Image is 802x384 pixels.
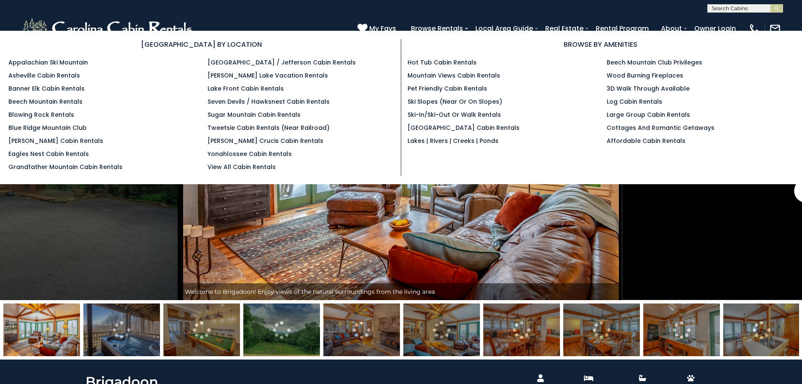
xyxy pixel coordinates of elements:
[408,124,520,132] a: [GEOGRAPHIC_DATA] Cabin Rentals
[607,71,683,80] a: Wood Burning Fireplaces
[8,124,87,132] a: Blue Ridge Mountain Club
[163,303,240,356] img: 163263625
[8,110,74,119] a: Blowing Rock Rentals
[208,124,330,132] a: Tweetsie Cabin Rentals (Near Railroad)
[690,21,740,36] a: Owner Login
[749,23,760,35] img: phone-regular-white.png
[407,21,467,36] a: Browse Rentals
[643,303,720,356] img: 163263633
[483,303,560,356] img: 163263627
[208,71,328,80] a: [PERSON_NAME] Lake Vacation Rentals
[607,124,714,132] a: Cottages and Romantic Getaways
[21,16,196,41] img: White-1-2.png
[657,21,686,36] a: About
[8,58,88,67] a: Appalachian Ski Mountain
[208,58,356,67] a: [GEOGRAPHIC_DATA] / Jefferson Cabin Rentals
[607,137,685,145] a: Affordable Cabin Rentals
[408,58,477,67] a: Hot Tub Cabin Rentals
[723,303,800,356] img: 163263655
[8,97,83,106] a: Beech Mountain Rentals
[408,71,500,80] a: Mountain Views Cabin Rentals
[8,71,80,80] a: Asheville Cabin Rentals
[408,110,501,119] a: Ski-in/Ski-Out or Walk Rentals
[403,303,480,356] img: 163263628
[8,163,123,171] a: Grandfather Mountain Cabin Rentals
[83,303,160,356] img: 163263652
[181,283,622,300] div: Welcome to Brigadoon! Enjoy views of the natural surroundings from the living area
[607,97,662,106] a: Log Cabin Rentals
[563,303,640,356] img: 163263658
[8,39,394,50] h3: [GEOGRAPHIC_DATA] BY LOCATION
[208,84,284,93] a: Lake Front Cabin Rentals
[208,163,276,171] a: View All Cabin Rentals
[607,84,690,93] a: 3D Walk Through Available
[408,84,487,93] a: Pet Friendly Cabin Rentals
[8,137,103,145] a: [PERSON_NAME] Cabin Rentals
[541,21,588,36] a: Real Estate
[208,137,323,145] a: [PERSON_NAME] Crucis Cabin Rentals
[208,110,301,119] a: Sugar Mountain Cabin Rentals
[8,150,89,158] a: Eagles Nest Cabin Rentals
[607,58,702,67] a: Beech Mountain Club Privileges
[408,137,498,145] a: Lakes | Rivers | Creeks | Ponds
[8,84,85,93] a: Banner Elk Cabin Rentals
[408,97,502,106] a: Ski Slopes (Near or On Slopes)
[208,150,292,158] a: Yonahlossee Cabin Rentals
[243,303,320,356] img: 163263660
[607,110,690,119] a: Large Group Cabin Rentals
[3,303,80,356] img: 163263661
[769,23,781,35] img: mail-regular-white.png
[369,23,396,34] span: My Favs
[323,303,400,356] img: 163263654
[592,21,653,36] a: Rental Program
[357,23,398,34] a: My Favs
[408,39,794,50] h3: BROWSE BY AMENITIES
[471,21,537,36] a: Local Area Guide
[208,97,330,106] a: Seven Devils / Hawksnest Cabin Rentals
